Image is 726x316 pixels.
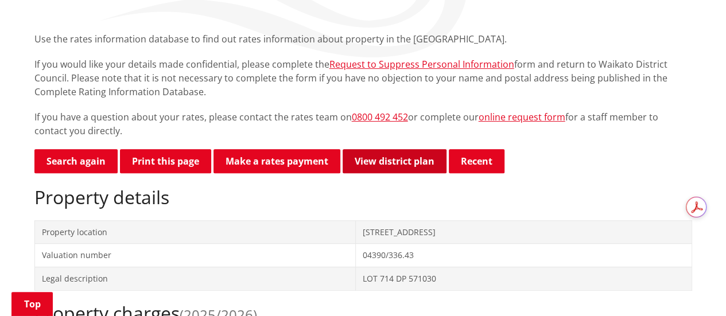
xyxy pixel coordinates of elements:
[449,149,504,173] button: Recent
[11,292,53,316] a: Top
[34,32,692,46] p: Use the rates information database to find out rates information about property in the [GEOGRAPHI...
[34,220,355,244] td: Property location
[479,111,565,123] a: online request form
[34,186,692,208] h2: Property details
[120,149,211,173] button: Print this page
[329,58,514,71] a: Request to Suppress Personal Information
[34,244,355,267] td: Valuation number
[34,57,692,99] p: If you would like your details made confidential, please complete the form and return to Waikato ...
[343,149,447,173] a: View district plan
[213,149,340,173] a: Make a rates payment
[355,220,692,244] td: [STREET_ADDRESS]
[355,244,692,267] td: 04390/336.43
[34,110,692,138] p: If you have a question about your rates, please contact the rates team on or complete our for a s...
[352,111,408,123] a: 0800 492 452
[355,267,692,290] td: LOT 714 DP 571030
[673,268,715,309] iframe: Messenger Launcher
[34,149,118,173] a: Search again
[34,267,355,290] td: Legal description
